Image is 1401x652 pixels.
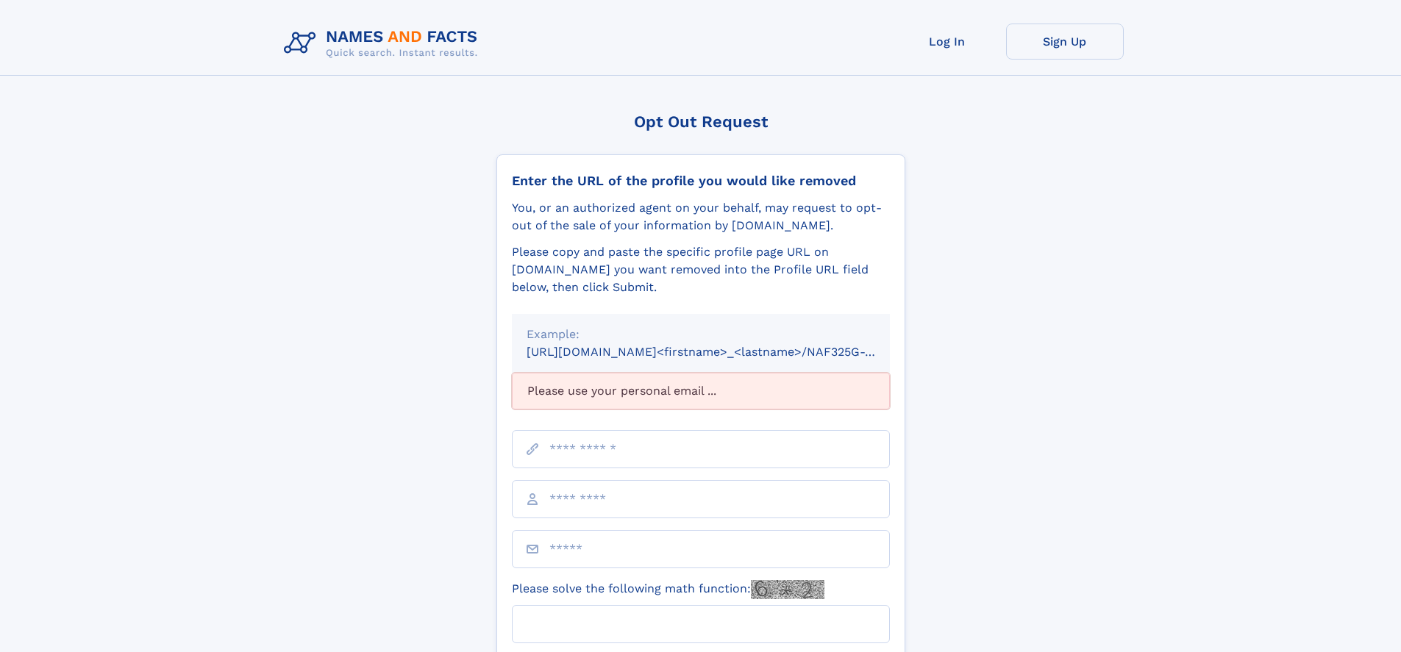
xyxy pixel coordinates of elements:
div: Please copy and paste the specific profile page URL on [DOMAIN_NAME] you want removed into the Pr... [512,243,890,296]
label: Please solve the following math function: [512,580,824,599]
div: Example: [527,326,875,343]
a: Sign Up [1006,24,1124,60]
img: Logo Names and Facts [278,24,490,63]
div: Opt Out Request [496,112,905,131]
small: [URL][DOMAIN_NAME]<firstname>_<lastname>/NAF325G-xxxxxxxx [527,345,918,359]
div: Enter the URL of the profile you would like removed [512,173,890,189]
a: Log In [888,24,1006,60]
div: Please use your personal email ... [512,373,890,409]
div: You, or an authorized agent on your behalf, may request to opt-out of the sale of your informatio... [512,199,890,234]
